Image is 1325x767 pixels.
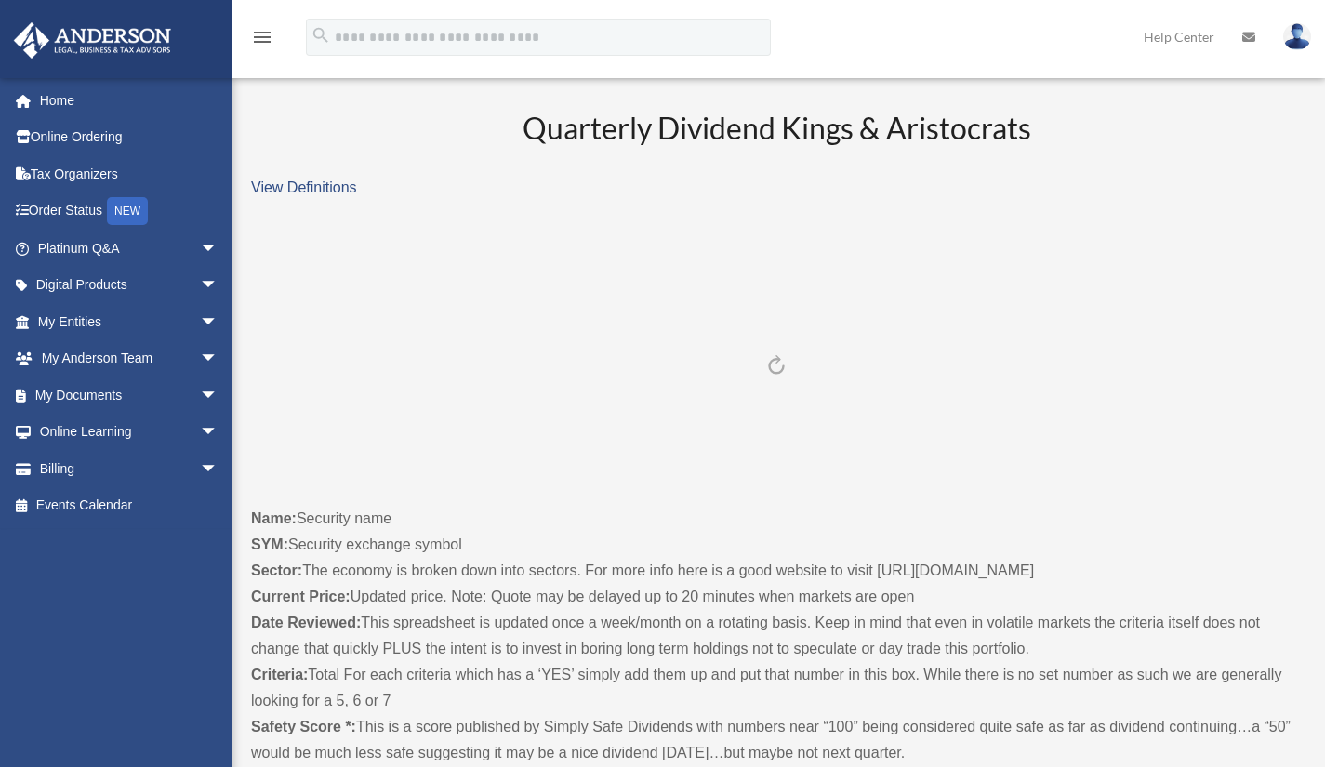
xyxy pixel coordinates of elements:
[311,25,331,46] i: search
[200,303,237,341] span: arrow_drop_down
[13,487,246,524] a: Events Calendar
[200,340,237,378] span: arrow_drop_down
[1283,23,1311,50] img: User Pic
[200,377,237,415] span: arrow_drop_down
[200,267,237,305] span: arrow_drop_down
[200,450,237,488] span: arrow_drop_down
[200,414,237,452] span: arrow_drop_down
[13,377,246,414] a: My Documentsarrow_drop_down
[8,22,177,59] img: Anderson Advisors Platinum Portal
[13,414,246,451] a: Online Learningarrow_drop_down
[251,536,288,552] strong: SYM:
[251,719,356,734] strong: Safety Score *:
[251,588,351,604] strong: Current Price:
[13,119,246,156] a: Online Ordering
[13,192,246,231] a: Order StatusNEW
[200,230,237,268] span: arrow_drop_down
[251,667,308,682] strong: Criteria:
[251,510,297,526] strong: Name:
[13,155,246,192] a: Tax Organizers
[13,340,246,377] a: My Anderson Teamarrow_drop_down
[107,197,148,225] div: NEW
[251,108,1302,150] h2: Quarterly Dividend Kings & Aristocrats
[13,267,246,304] a: Digital Productsarrow_drop_down
[251,179,357,195] a: View Definitions
[13,450,246,487] a: Billingarrow_drop_down
[13,82,246,119] a: Home
[251,615,361,630] strong: Date Reviewed:
[13,303,246,340] a: My Entitiesarrow_drop_down
[13,230,246,267] a: Platinum Q&Aarrow_drop_down
[251,26,273,48] i: menu
[251,33,273,48] a: menu
[251,562,302,578] strong: Sector:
